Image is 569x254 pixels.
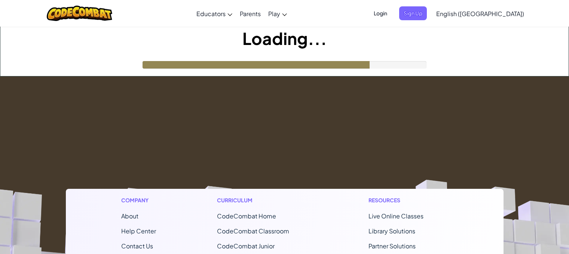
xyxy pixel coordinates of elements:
a: Parents [236,3,264,24]
button: Sign Up [399,6,427,20]
span: Contact Us [121,242,153,250]
a: Live Online Classes [368,212,423,220]
a: CodeCombat Classroom [217,227,289,235]
a: Play [264,3,291,24]
span: English ([GEOGRAPHIC_DATA]) [436,10,524,18]
button: Login [369,6,392,20]
h1: Loading... [0,27,569,50]
a: About [121,212,138,220]
a: Library Solutions [368,227,415,235]
a: Help Center [121,227,156,235]
a: Partner Solutions [368,242,416,250]
span: CodeCombat Home [217,212,276,220]
h1: Resources [368,196,448,204]
img: CodeCombat logo [47,6,112,21]
span: Educators [196,10,226,18]
a: Educators [193,3,236,24]
h1: Curriculum [217,196,308,204]
span: Play [268,10,280,18]
a: CodeCombat Junior [217,242,275,250]
h1: Company [121,196,156,204]
a: English ([GEOGRAPHIC_DATA]) [432,3,528,24]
